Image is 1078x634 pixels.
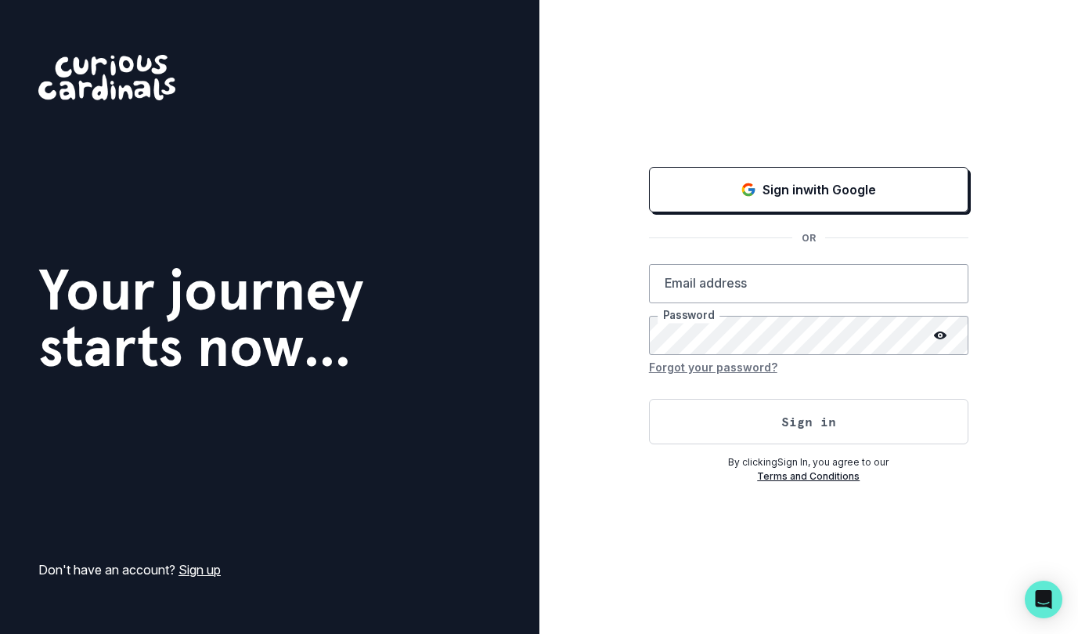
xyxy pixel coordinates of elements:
p: Don't have an account? [38,560,221,579]
h1: Your journey starts now... [38,262,364,375]
div: Open Intercom Messenger [1025,581,1062,618]
p: By clicking Sign In , you agree to our [649,455,968,469]
p: OR [792,231,825,245]
img: Curious Cardinals Logo [38,55,175,100]
a: Sign up [178,562,221,578]
p: Sign in with Google [763,180,876,199]
a: Terms and Conditions [757,470,860,482]
button: Sign in [649,399,968,444]
button: Sign in with Google (GSuite) [649,167,968,212]
button: Forgot your password? [649,355,777,380]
